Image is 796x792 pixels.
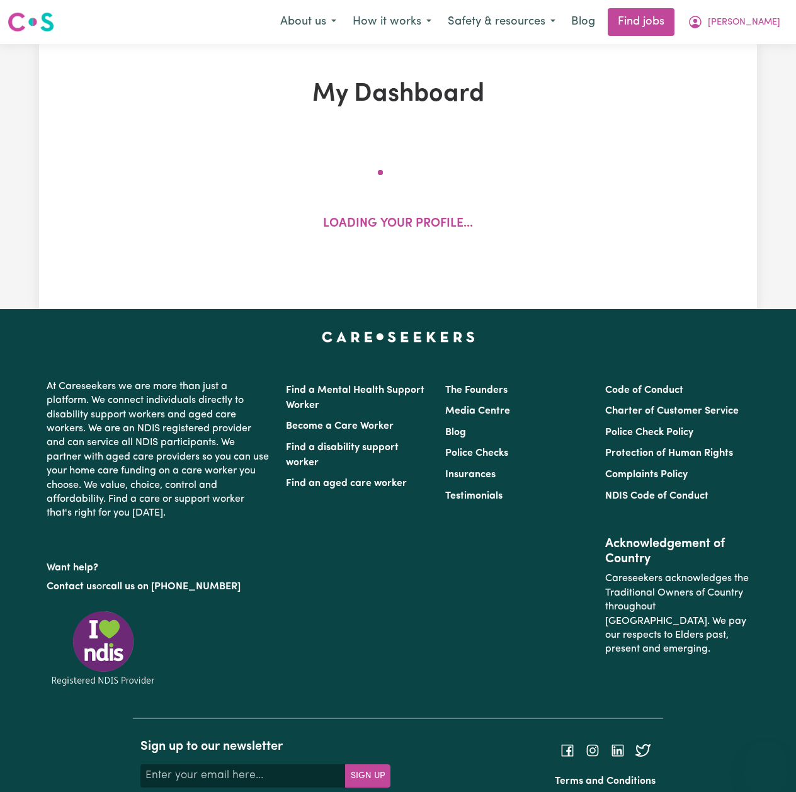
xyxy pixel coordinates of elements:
a: Follow Careseekers on Twitter [635,745,651,755]
a: Follow Careseekers on LinkedIn [610,745,625,755]
a: Follow Careseekers on Facebook [560,745,575,755]
a: Careseekers home page [322,332,475,342]
p: Want help? [47,556,271,575]
h1: My Dashboard [166,79,630,110]
a: Find jobs [608,8,674,36]
a: Charter of Customer Service [605,406,739,416]
a: Contact us [47,582,96,592]
h2: Sign up to our newsletter [140,739,390,754]
img: Registered NDIS provider [47,609,160,687]
a: Insurances [445,470,496,480]
a: NDIS Code of Conduct [605,491,708,501]
a: Media Centre [445,406,510,416]
a: Blog [445,427,466,438]
a: Complaints Policy [605,470,688,480]
button: Subscribe [345,764,390,787]
a: call us on [PHONE_NUMBER] [106,582,241,592]
a: Police Check Policy [605,427,693,438]
a: Find an aged care worker [286,478,407,489]
p: Loading your profile... [323,215,473,234]
a: Find a disability support worker [286,443,399,468]
button: About us [272,9,344,35]
span: [PERSON_NAME] [708,16,780,30]
a: Careseekers logo [8,8,54,37]
a: Become a Care Worker [286,421,394,431]
button: How it works [344,9,440,35]
input: Enter your email here... [140,764,346,787]
img: Careseekers logo [8,11,54,33]
button: Safety & resources [440,9,564,35]
p: At Careseekers we are more than just a platform. We connect individuals directly to disability su... [47,375,271,526]
button: My Account [679,9,788,35]
p: or [47,575,271,599]
a: Terms and Conditions [555,776,656,786]
h2: Acknowledgement of Country [605,536,749,567]
a: Find a Mental Health Support Worker [286,385,424,410]
p: Careseekers acknowledges the Traditional Owners of Country throughout [GEOGRAPHIC_DATA]. We pay o... [605,567,749,661]
a: Blog [564,8,603,36]
a: The Founders [445,385,508,395]
a: Testimonials [445,491,503,501]
a: Code of Conduct [605,385,683,395]
iframe: Button to launch messaging window [746,742,786,782]
a: Follow Careseekers on Instagram [585,745,600,755]
a: Police Checks [445,448,508,458]
a: Protection of Human Rights [605,448,733,458]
